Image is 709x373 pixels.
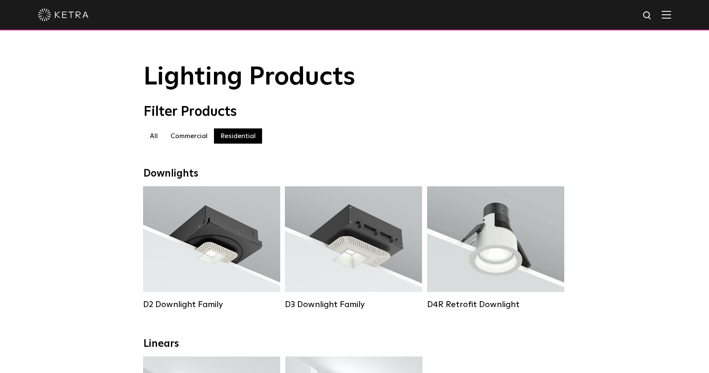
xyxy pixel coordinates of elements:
[143,338,566,350] div: Linears
[285,186,422,310] a: D3 Downlight Family Lumen Output:700 / 900 / 1100Colors:White / Black / Silver / Bronze / Paintab...
[143,65,355,90] span: Lighting Products
[427,299,564,310] div: D4R Retrofit Downlight
[38,8,89,21] img: ketra-logo-2019-white
[143,104,566,120] div: Filter Products
[285,299,422,310] div: D3 Downlight Family
[214,128,262,144] label: Residential
[427,186,564,310] a: D4R Retrofit Downlight Lumen Output:800Colors:White / BlackBeam Angles:15° / 25° / 40° / 60°Watta...
[642,11,653,21] img: search icon
[662,11,671,19] img: Hamburger%20Nav.svg
[143,168,566,180] div: Downlights
[143,128,164,144] label: All
[143,186,280,310] a: D2 Downlight Family Lumen Output:1200Colors:White / Black / Gloss Black / Silver / Bronze / Silve...
[164,128,214,144] label: Commercial
[143,299,280,310] div: D2 Downlight Family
